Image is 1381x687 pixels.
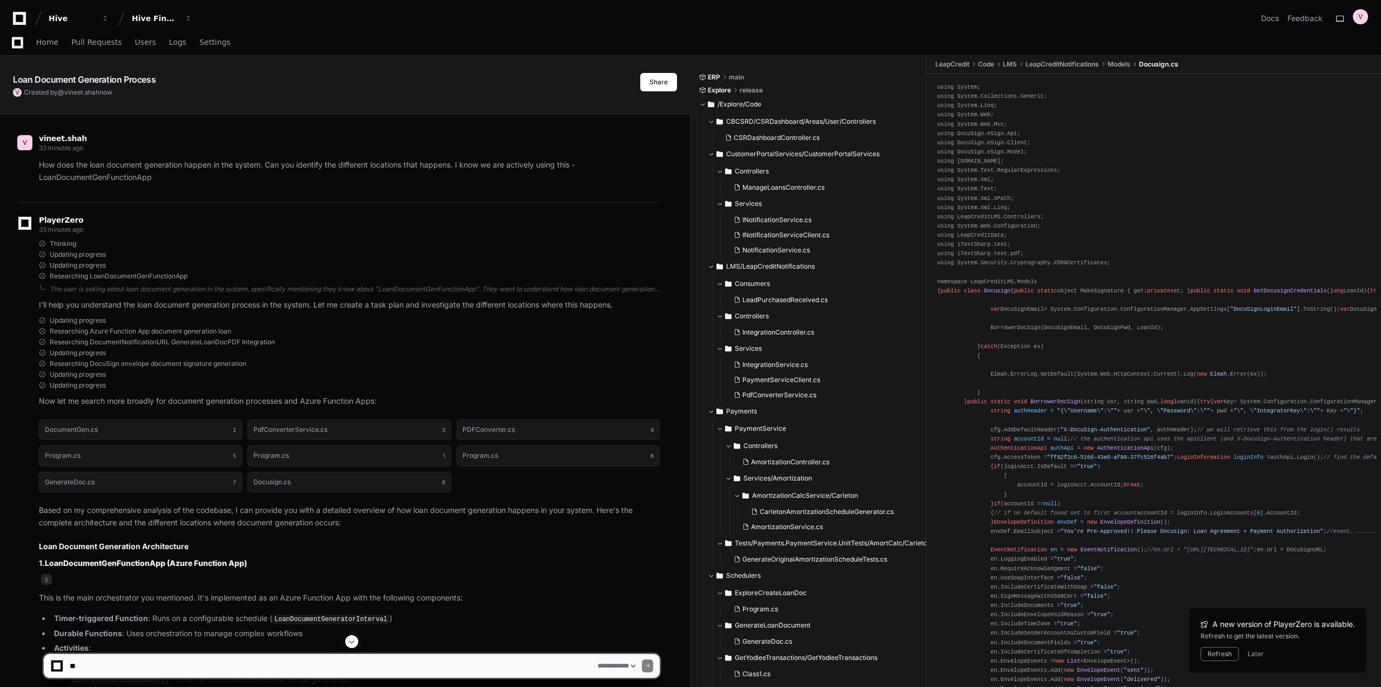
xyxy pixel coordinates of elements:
span: string [990,436,1010,442]
button: Docusign.cs8 [247,472,451,492]
span: public [1014,288,1034,294]
span: long [1330,288,1344,294]
span: IntegrationService.cs [742,361,808,369]
div: Refresh to get the latest version. [1201,632,1355,641]
h1: Program.cs [462,452,498,459]
span: long [1160,398,1174,405]
span: INotificationService.cs [742,216,812,224]
button: Program.cs [729,602,921,617]
h1: GenerateDoc.cs [45,479,95,485]
span: Explore [708,86,731,95]
span: LMS [1003,60,1017,69]
span: Payments [726,407,757,416]
button: DocumentGen.cs2 [39,419,242,440]
p: Now let me search more broadly for document generation processes and Azure Function Apps: [39,395,660,408]
button: Feedback [1288,13,1323,24]
span: LeapCredit [935,60,969,69]
span: ExploreCreateLoanDoc [735,589,807,597]
svg: Directory [716,569,723,582]
span: ERP [708,73,720,82]
a: Users [135,30,156,55]
span: null [1054,436,1067,442]
svg: Directory [725,422,732,435]
span: AmortizationController.cs [751,458,829,466]
button: IntegrationController.cs [729,325,921,340]
button: Controllers [716,163,927,180]
span: ( LoanId) [1327,288,1367,294]
span: authHeader [1014,408,1047,414]
svg: Directory [725,165,732,178]
button: Services [716,340,927,357]
span: Elmah [1210,371,1227,377]
span: // if no default found set to first account [994,510,1137,516]
li: : Runs on a configurable schedule ( ) [51,612,660,625]
span: private [1147,288,1170,294]
button: Schedulers [708,567,927,584]
span: Controllers [735,167,769,176]
p: This is the main orchestrator you mentioned. It's implemented as an Azure Function App with the f... [39,592,660,604]
span: = [1081,519,1084,525]
button: INotificationServiceClient.cs [729,228,921,243]
span: Logs [169,39,186,45]
span: if [994,463,1000,470]
span: 33 minutes ago [39,144,83,152]
p: I'll help you understand the loan document generation process in the system. Let me create a task... [39,299,660,311]
button: GenerateOriginalAmortizationScheduleTests.cs [729,552,929,567]
button: Controllers [716,308,927,325]
p: Based on my comprehensive analysis of the codebase, I can provide you with a detailed overview of... [39,504,660,529]
span: = [1061,546,1064,553]
svg: Directory [734,439,740,452]
a: Logs [169,30,186,55]
li: : Uses orchestration to manage complex workflows [51,628,660,640]
button: LeadPurchasedReceived.cs [729,292,921,308]
span: BorrowerDocSign [1030,398,1080,405]
span: "ff82f2c6-516d-43e0-af80-37fc526f4ab7" [1047,454,1174,461]
span: EventNotification [990,546,1047,553]
span: PdfConverterService.cs [742,391,816,399]
svg: Directory [725,586,732,599]
span: main [729,73,744,82]
span: CarletonAmortizationScheduleGenerator.cs [760,508,894,516]
span: Researching DocumentNotificationURL GenerateLoanDocPDF Integration [50,338,275,346]
span: if [994,501,1000,507]
span: Models [1108,60,1130,69]
strong: Timer-triggered Function [54,613,148,623]
span: accountId [1014,436,1043,442]
span: "\", \"IntegratorKey\":\"" [1233,408,1320,414]
span: void [1014,398,1027,405]
span: @ [58,88,64,96]
a: Home [36,30,58,55]
span: EventNotification [1081,546,1137,553]
span: vineet.shah [64,88,99,96]
span: Pull Requests [71,39,122,45]
button: ManageLoansController.cs [729,180,921,195]
span: AmortizationCalcService/Carleton [752,491,858,500]
svg: Directory [734,472,740,485]
span: PlayerZero [39,217,83,223]
button: NotificationService.cs [729,243,921,258]
span: "true" [1061,602,1081,609]
span: 3 [442,425,445,434]
span: GetDocusignCredentials [1253,288,1327,294]
span: var [1340,306,1350,312]
span: INotificationServiceClient.cs [742,231,829,239]
span: A new version of PlayerZero is available. [1212,619,1355,630]
strong: Durable Functions [54,629,122,638]
span: 1 [443,451,445,460]
span: 2 [41,574,52,585]
a: Docs [1261,13,1279,24]
h1: V [1358,12,1363,21]
span: EnvelopeDefinition [1101,519,1161,525]
span: AuthenticationApi [1097,445,1154,451]
span: LeapCreditNotifications [1025,60,1099,69]
button: PdfConverterService.cs3 [247,419,451,440]
button: /Explore/Code [699,96,919,113]
span: vineet.shah [39,134,87,143]
span: string [990,408,1010,414]
span: 7 [233,478,236,486]
span: PaymentServiceClient.cs [742,376,820,384]
svg: Directory [725,197,732,210]
svg: Directory [708,98,714,111]
span: Created by [24,88,112,97]
button: Consumers [716,275,927,292]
